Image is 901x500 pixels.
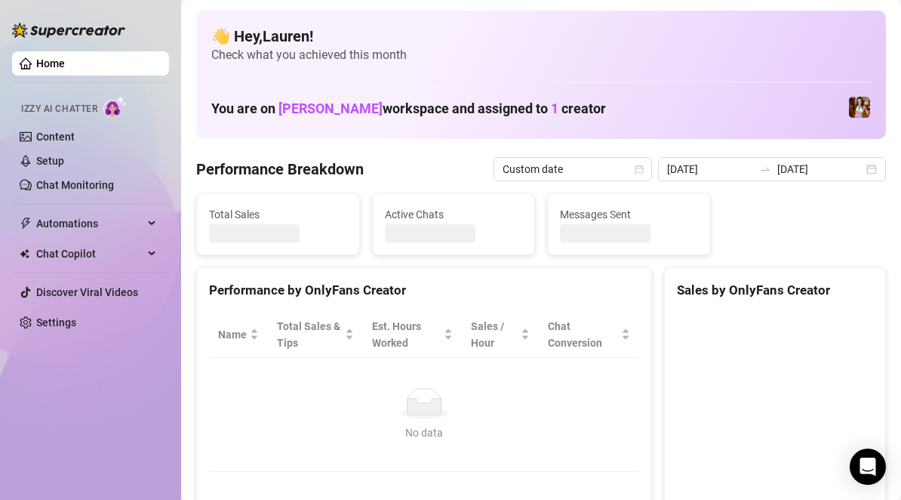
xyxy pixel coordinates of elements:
span: calendar [635,165,644,174]
img: Chat Copilot [20,248,29,259]
a: Content [36,131,75,143]
h4: 👋 Hey, Lauren ! [211,26,871,47]
input: End date [777,161,863,177]
h4: Performance Breakdown [196,159,364,180]
span: Automations [36,211,143,236]
span: Messages Sent [560,206,698,223]
a: Setup [36,155,64,167]
th: Chat Conversion [539,312,639,358]
span: Chat Copilot [36,242,143,266]
th: Sales / Hour [462,312,539,358]
img: Elena [849,97,870,118]
th: Total Sales & Tips [268,312,363,358]
div: No data [224,424,624,441]
a: Chat Monitoring [36,179,114,191]
span: Custom date [503,158,643,181]
span: Total Sales [209,206,347,223]
a: Discover Viral Videos [36,286,138,298]
span: Name [218,326,247,343]
span: to [759,163,771,175]
span: Active Chats [385,206,523,223]
input: Start date [667,161,753,177]
span: Check what you achieved this month [211,47,871,63]
div: Performance by OnlyFans Creator [209,280,639,301]
span: swap-right [759,163,771,175]
span: Sales / Hour [471,318,518,351]
div: Est. Hours Worked [372,318,441,351]
h1: You are on workspace and assigned to creator [211,100,606,117]
span: thunderbolt [20,218,32,230]
span: Total Sales & Tips [277,318,342,351]
img: logo-BBDzfeDw.svg [12,23,125,38]
img: AI Chatter [103,96,127,118]
th: Name [209,312,268,358]
span: [PERSON_NAME] [278,100,383,116]
a: Settings [36,316,76,329]
div: Open Intercom Messenger [850,449,886,485]
span: 1 [551,100,558,116]
div: Sales by OnlyFans Creator [677,280,873,301]
span: Chat Conversion [548,318,618,351]
span: Izzy AI Chatter [21,102,97,116]
a: Home [36,57,65,69]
